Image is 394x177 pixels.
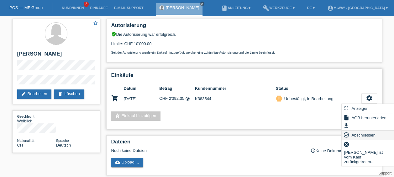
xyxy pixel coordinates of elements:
[327,5,334,11] i: account_circle
[366,95,373,102] i: settings
[200,2,204,6] a: close
[311,148,377,153] div: Keine Dokumente notwendig
[54,89,84,99] a: deleteLöschen
[59,6,87,10] a: Kund*innen
[111,139,377,148] h2: Dateien
[111,94,119,102] i: POSP00027026
[166,5,199,10] a: [PERSON_NAME]
[111,148,303,153] div: Noch keine Dateien
[87,6,111,10] a: Einkäufe
[195,92,276,105] td: K383544
[260,6,298,10] a: buildWerkzeuge ▾
[115,160,120,165] i: cloud_upload
[282,95,334,102] div: Unbestätigt, in Bearbeitung
[111,22,377,32] h2: Autorisierung
[111,158,144,167] a: cloud_uploadUpload ...
[124,92,160,105] td: [DATE]
[159,85,195,92] th: Betrag
[276,85,361,92] th: Status
[378,171,391,175] a: Support
[111,72,377,82] h2: Einkäufe
[84,2,89,7] span: 2
[17,114,56,123] div: Weiblich
[17,89,52,99] a: editBearbeiten
[218,6,254,10] a: bookAnleitung ▾
[111,51,377,54] p: Seit der Autorisierung wurde ein Einkauf hinzugefügt, welcher eine zukünftige Autorisierung und d...
[56,139,69,142] span: Sprache
[56,143,71,147] span: Deutsch
[311,148,316,153] i: info_outline
[350,105,369,112] span: Anzeigen
[9,5,43,10] a: POS — MF Group
[343,105,349,111] i: fullscreen
[304,6,318,10] a: DE ▾
[17,143,23,147] span: Schweiz
[159,92,195,105] td: CHF 2'392.35
[21,91,26,96] i: edit
[195,85,276,92] th: Kundennummer
[111,32,116,37] i: verified_user
[111,111,161,121] a: add_shopping_cartEinkauf hinzufügen
[17,115,34,118] span: Geschlecht
[124,85,160,92] th: Datum
[221,5,228,11] i: book
[111,32,377,37] div: Die Autorisierung war erfolgreich.
[343,122,349,129] i: get_app
[324,6,391,10] a: account_circlem-way - [GEOGRAPHIC_DATA] ▾
[201,2,204,5] i: close
[111,37,377,54] div: Limite: CHF 10'000.00
[17,51,95,60] h2: [PERSON_NAME]
[93,20,98,27] a: star_border
[115,113,120,118] i: add_shopping_cart
[185,96,190,101] i: Fixe Raten (24 Raten)
[58,91,63,96] i: delete
[350,114,387,121] span: AGB herunterladen
[93,20,98,26] i: star_border
[277,96,281,100] i: priority_high
[17,139,34,142] span: Nationalität
[111,6,147,10] a: E-Mail Support
[343,115,349,121] i: description
[263,5,269,11] i: build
